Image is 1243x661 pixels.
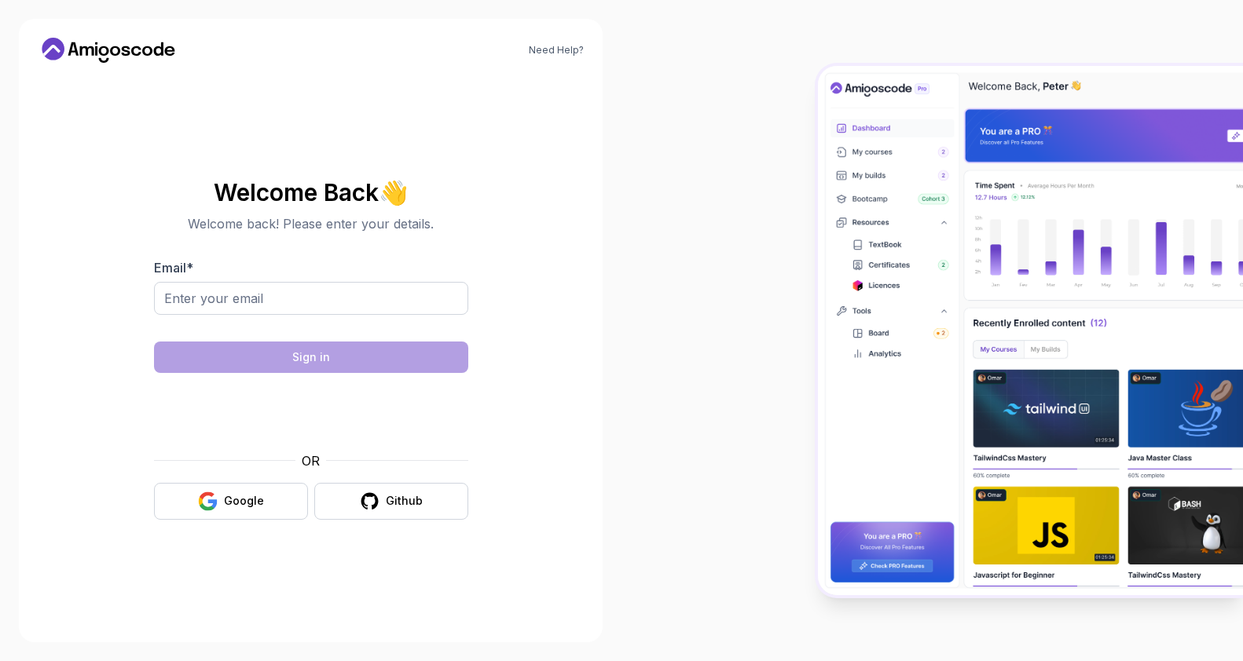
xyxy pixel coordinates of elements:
[154,282,468,315] input: Enter your email
[818,66,1243,595] img: Amigoscode Dashboard
[224,493,264,509] div: Google
[154,341,468,373] button: Sign in
[154,180,468,205] h2: Welcome Back
[529,44,584,57] a: Need Help?
[378,178,409,206] span: 👋
[192,382,430,442] iframe: Widget containing checkbox for hCaptcha security challenge
[292,349,330,365] div: Sign in
[314,483,468,520] button: Github
[154,483,308,520] button: Google
[302,451,320,470] p: OR
[38,38,179,63] a: Home link
[386,493,423,509] div: Github
[154,214,468,233] p: Welcome back! Please enter your details.
[154,260,193,276] label: Email *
